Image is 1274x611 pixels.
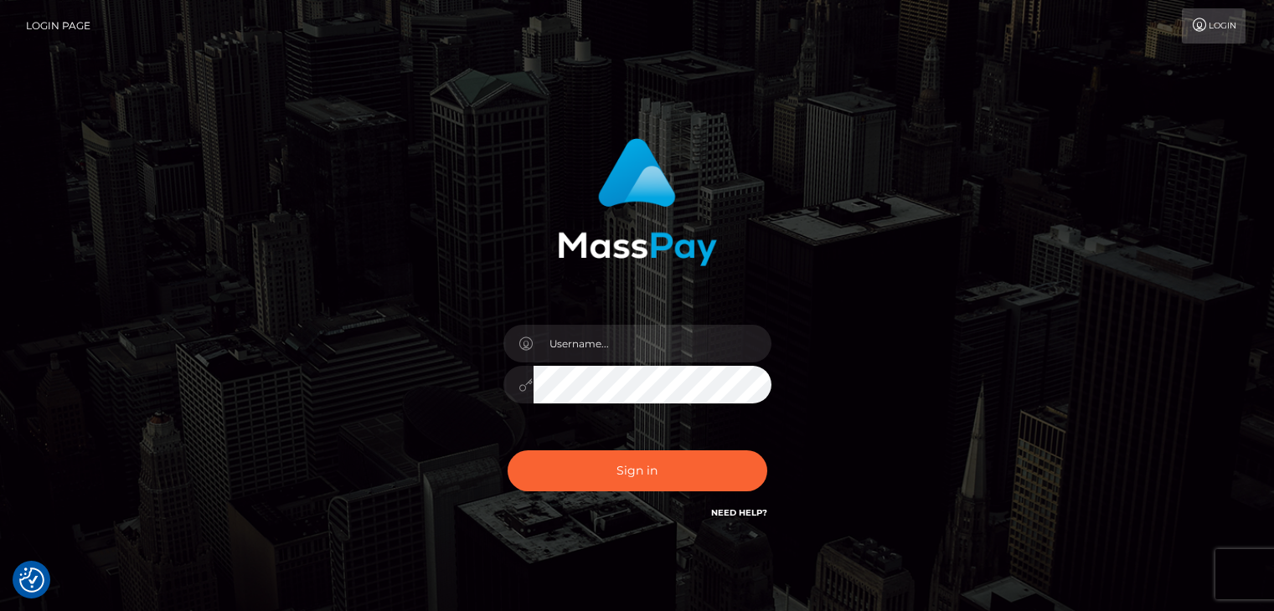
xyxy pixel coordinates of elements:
img: MassPay Login [558,138,717,266]
input: Username... [534,325,771,362]
button: Sign in [508,450,767,491]
a: Login [1182,8,1246,44]
a: Login Page [26,8,90,44]
img: Revisit consent button [19,567,44,593]
button: Consent Preferences [19,567,44,593]
a: Need Help? [711,507,767,518]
